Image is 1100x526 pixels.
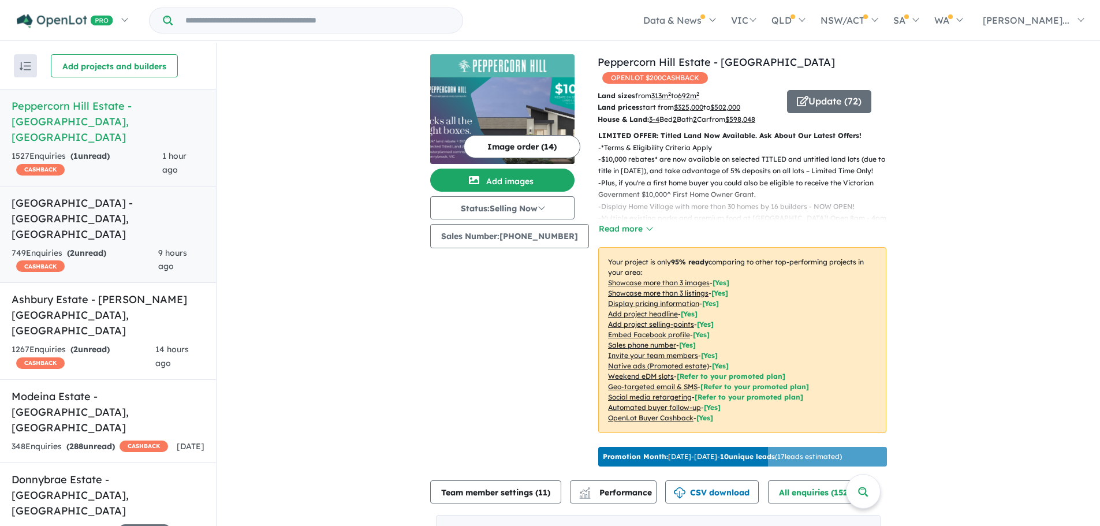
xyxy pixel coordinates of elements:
span: CASHBACK [16,357,65,369]
span: [ Yes ] [711,289,728,297]
span: [Yes] [712,361,729,370]
h5: Donnybrae Estate - [GEOGRAPHIC_DATA] , [GEOGRAPHIC_DATA] [12,472,204,518]
span: [ Yes ] [701,351,718,360]
p: [DATE] - [DATE] - ( 17 leads estimated) [603,452,842,462]
u: Invite your team members [608,351,698,360]
h5: [GEOGRAPHIC_DATA] - [GEOGRAPHIC_DATA] , [GEOGRAPHIC_DATA] [12,195,204,242]
button: CSV download [665,480,759,503]
u: Showcase more than 3 listings [608,289,709,297]
p: Your project is only comparing to other top-performing projects in your area: - - - - - - - - - -... [598,247,886,433]
img: line-chart.svg [580,487,590,494]
span: CASHBACK [120,441,168,452]
span: [Yes] [696,413,713,422]
span: [ Yes ] [679,341,696,349]
p: Bed Bath Car from [598,114,778,125]
span: [ Yes ] [693,330,710,339]
span: to [703,103,740,111]
button: Image order (14) [464,135,580,158]
span: 14 hours ago [155,344,189,368]
span: [PERSON_NAME]... [983,14,1069,26]
u: 3-4 [649,115,659,124]
h5: Ashbury Estate - [PERSON_NAME][GEOGRAPHIC_DATA] , [GEOGRAPHIC_DATA] [12,292,204,338]
span: [Yes] [704,403,721,412]
u: $ 598,048 [725,115,755,124]
span: CASHBACK [16,260,65,272]
img: Openlot PRO Logo White [17,14,113,28]
span: [ Yes ] [713,278,729,287]
u: Automated buyer follow-up [608,403,701,412]
b: Land sizes [598,91,635,100]
p: LIMITED OFFER: Titled Land Now Available. Ask About Our Latest Offers! [598,130,886,141]
p: start from [598,102,778,113]
strong: ( unread) [70,151,110,161]
img: Peppercorn Hill Estate - Donnybrook Logo [435,59,570,73]
b: 95 % ready [671,258,709,266]
span: [Refer to your promoted plan] [695,393,803,401]
button: All enquiries (1527) [768,480,872,503]
img: Peppercorn Hill Estate - Donnybrook [430,77,575,164]
span: OPENLOT $ 200 CASHBACK [602,72,708,84]
span: [ Yes ] [702,299,719,308]
div: 1527 Enquir ies [12,150,162,177]
b: Land prices [598,103,639,111]
u: $ 502,000 [710,103,740,111]
input: Try estate name, suburb, builder or developer [175,8,460,33]
u: Showcase more than 3 images [608,278,710,287]
span: 2 [73,344,78,355]
p: - $10,000 rebates* are now available on selected TITLED and untitled land lots (due to title in [... [598,154,896,177]
button: Status:Selling Now [430,196,575,219]
u: Embed Facebook profile [608,330,690,339]
span: [Refer to your promoted plan] [700,382,809,391]
a: Peppercorn Hill Estate - Donnybrook LogoPeppercorn Hill Estate - Donnybrook [430,54,575,164]
a: Peppercorn Hill Estate - [GEOGRAPHIC_DATA] [598,55,835,69]
b: 10 unique leads [720,452,775,461]
u: 313 m [651,91,671,100]
p: - Plus, if you're a first home buyer you could also be eligible to receive the Victorian Governme... [598,177,896,201]
span: to [671,91,699,100]
u: Display pricing information [608,299,699,308]
span: 1 hour ago [162,151,187,175]
b: Promotion Month: [603,452,668,461]
img: bar-chart.svg [579,491,591,498]
button: Add images [430,169,575,192]
sup: 2 [696,91,699,97]
h5: Peppercorn Hill Estate - [GEOGRAPHIC_DATA] , [GEOGRAPHIC_DATA] [12,98,204,145]
span: Performance [581,487,652,498]
b: House & Land: [598,115,649,124]
strong: ( unread) [70,344,110,355]
div: 749 Enquir ies [12,247,158,274]
p: from [598,90,778,102]
u: Social media retargeting [608,393,692,401]
span: [ Yes ] [697,320,714,329]
img: sort.svg [20,62,31,70]
u: 2 [673,115,677,124]
button: Update (72) [787,90,871,113]
span: [ Yes ] [681,309,698,318]
u: Add project selling-points [608,320,694,329]
u: Add project headline [608,309,678,318]
button: Sales Number:[PHONE_NUMBER] [430,224,589,248]
span: 11 [538,487,547,498]
u: 692 m [678,91,699,100]
span: CASHBACK [16,164,65,176]
u: Weekend eDM slots [608,372,674,380]
h5: Modeina Estate - [GEOGRAPHIC_DATA] , [GEOGRAPHIC_DATA] [12,389,204,435]
button: Performance [570,480,657,503]
u: Sales phone number [608,341,676,349]
span: [DATE] [177,441,204,452]
button: Read more [598,222,652,236]
span: 9 hours ago [158,248,187,272]
div: 348 Enquir ies [12,440,168,454]
sup: 2 [668,91,671,97]
span: 2 [70,248,74,258]
strong: ( unread) [67,248,106,258]
span: 288 [69,441,83,452]
p: - Display Home Village with more than 30 homes by 16 builders - NOW OPEN! [598,201,896,212]
u: 2 [693,115,697,124]
u: Geo-targeted email & SMS [608,382,698,391]
u: Native ads (Promoted estate) [608,361,709,370]
p: - *Terms & Eligibility Criteria Apply [598,142,896,154]
p: - Multiple existing parks and premium food at [GEOGRAPHIC_DATA]! Open 8am - 4pm, 7 days. [598,212,896,236]
u: $ 325,000 [674,103,703,111]
span: 1 [73,151,78,161]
